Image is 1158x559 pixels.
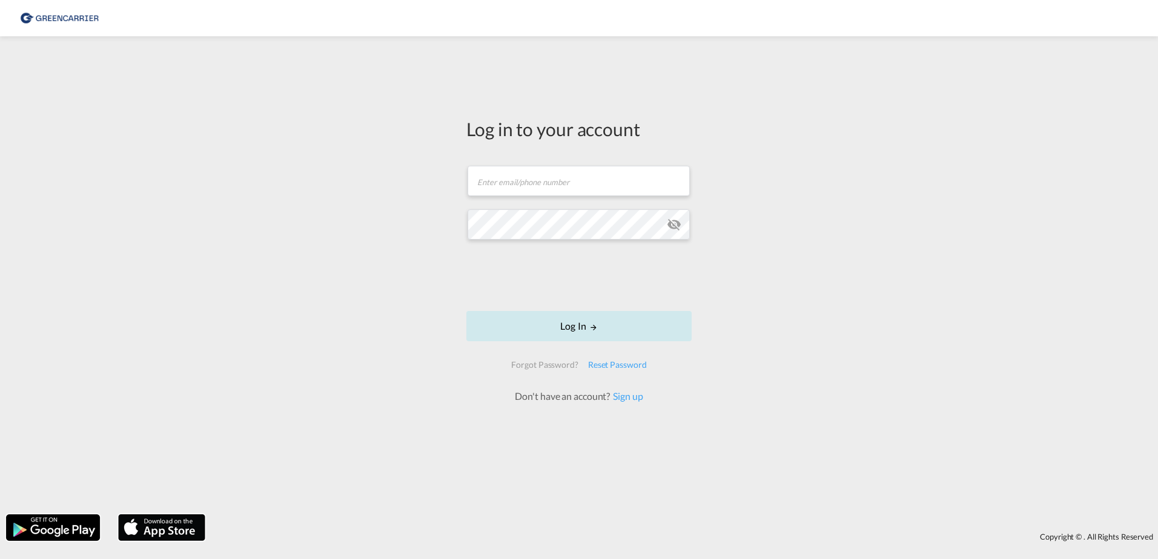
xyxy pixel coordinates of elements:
[466,116,692,142] div: Log in to your account
[501,390,656,403] div: Don't have an account?
[610,390,643,402] a: Sign up
[211,526,1158,547] div: Copyright © . All Rights Reserved
[117,513,207,542] img: apple.png
[468,166,690,196] input: Enter email/phone number
[667,217,681,232] md-icon: icon-eye-off
[5,513,101,542] img: google.png
[487,252,671,299] iframe: reCAPTCHA
[466,311,692,341] button: LOGIN
[506,354,583,376] div: Forgot Password?
[583,354,652,376] div: Reset Password
[18,5,100,32] img: b0b18ec08afe11efb1d4932555f5f09d.png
